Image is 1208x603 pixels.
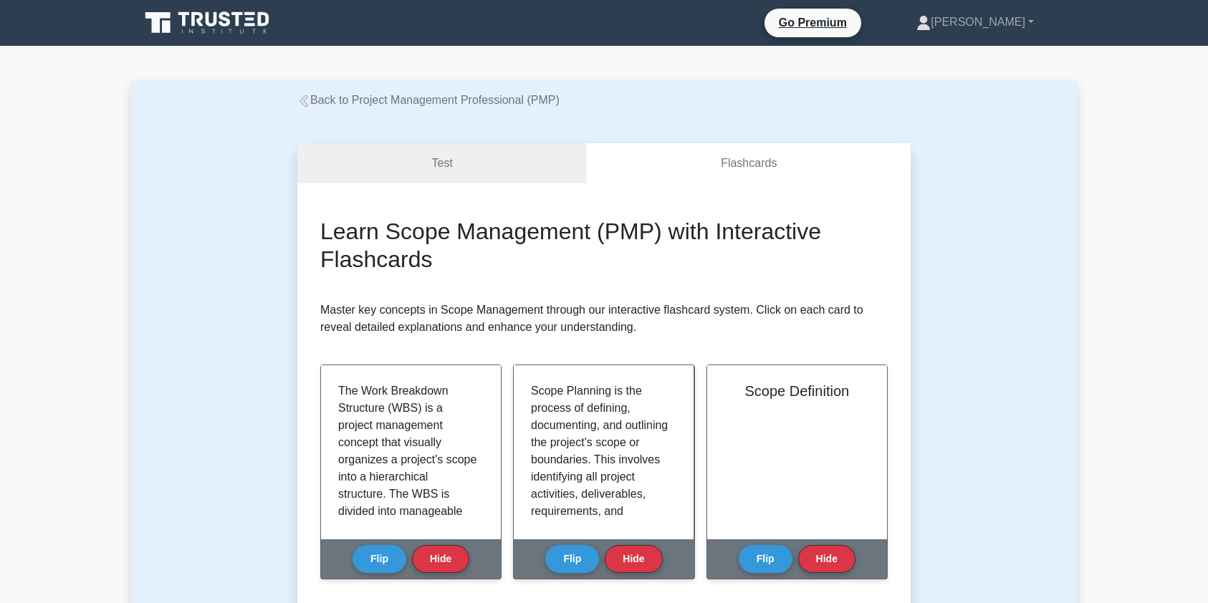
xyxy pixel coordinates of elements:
[412,545,469,573] button: Hide
[297,94,560,106] a: Back to Project Management Professional (PMP)
[545,545,599,573] button: Flip
[320,301,888,336] p: Master key concepts in Scope Management through our interactive flashcard system. Click on each c...
[882,8,1068,37] a: [PERSON_NAME]
[587,143,911,184] a: Flashcards
[724,382,870,400] h2: Scope Definition
[320,218,888,273] h2: Learn Scope Management (PMP) with Interactive Flashcards
[297,143,587,184] a: Test
[353,545,406,573] button: Flip
[770,14,855,32] a: Go Premium
[739,545,792,573] button: Flip
[605,545,662,573] button: Hide
[798,545,855,573] button: Hide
